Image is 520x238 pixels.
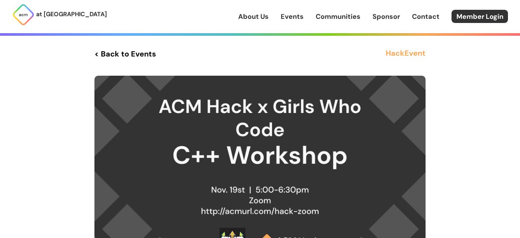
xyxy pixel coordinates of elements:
[452,10,508,23] a: Member Login
[94,47,156,61] a: < Back to Events
[36,9,107,19] p: at [GEOGRAPHIC_DATA]
[412,12,439,21] a: Contact
[316,12,360,21] a: Communities
[373,12,400,21] a: Sponsor
[238,12,269,21] a: About Us
[12,3,35,26] img: ACM Logo
[12,3,107,26] a: at [GEOGRAPHIC_DATA]
[386,47,426,61] h3: Hack Event
[281,12,304,21] a: Events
